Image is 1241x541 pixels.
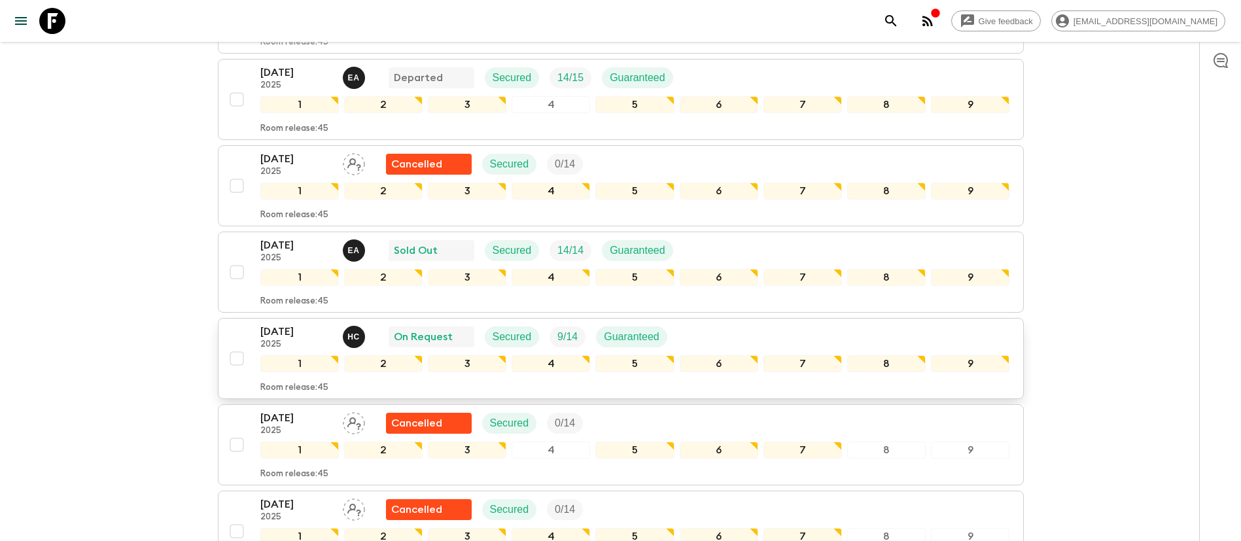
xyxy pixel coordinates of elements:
[218,145,1024,226] button: [DATE]2025Assign pack leaderFlash Pack cancellationSecuredTrip Fill123456789Room release:45
[555,156,575,172] p: 0 / 14
[595,442,674,459] div: 5
[344,442,423,459] div: 2
[490,156,529,172] p: Secured
[763,442,842,459] div: 7
[547,413,583,434] div: Trip Fill
[428,442,506,459] div: 3
[550,67,591,88] div: Trip Fill
[680,355,758,372] div: 6
[218,59,1024,140] button: [DATE]2025Ernesto AndradeDepartedSecuredTrip FillGuaranteed123456789Room release:45
[971,16,1040,26] span: Give feedback
[260,65,332,80] p: [DATE]
[1066,16,1225,26] span: [EMAIL_ADDRESS][DOMAIN_NAME]
[555,415,575,431] p: 0 / 14
[260,210,328,220] p: Room release: 45
[482,499,537,520] div: Secured
[595,269,674,286] div: 5
[482,413,537,434] div: Secured
[260,151,332,167] p: [DATE]
[344,269,423,286] div: 2
[343,416,365,427] span: Assign pack leader
[391,415,442,431] p: Cancelled
[847,183,926,200] div: 8
[344,183,423,200] div: 2
[260,96,339,113] div: 1
[428,269,506,286] div: 3
[931,269,1009,286] div: 9
[512,96,590,113] div: 4
[550,326,586,347] div: Trip Fill
[428,183,506,200] div: 3
[763,96,842,113] div: 7
[428,96,506,113] div: 3
[878,8,904,34] button: search adventures
[260,124,328,134] p: Room release: 45
[1051,10,1225,31] div: [EMAIL_ADDRESS][DOMAIN_NAME]
[260,340,332,350] p: 2025
[260,269,339,286] div: 1
[493,70,532,86] p: Secured
[680,269,758,286] div: 6
[343,330,368,340] span: Hector Carillo
[847,442,926,459] div: 8
[550,240,591,261] div: Trip Fill
[391,502,442,517] p: Cancelled
[680,183,758,200] div: 6
[428,355,506,372] div: 3
[391,156,442,172] p: Cancelled
[557,70,584,86] p: 14 / 15
[512,442,590,459] div: 4
[394,243,438,258] p: Sold Out
[260,355,339,372] div: 1
[680,96,758,113] div: 6
[344,355,423,372] div: 2
[604,329,659,345] p: Guaranteed
[343,502,365,513] span: Assign pack leader
[386,413,472,434] div: Flash Pack cancellation
[218,232,1024,313] button: [DATE]2025Ernesto AndradeSold OutSecuredTrip FillGuaranteed123456789Room release:45
[348,245,360,256] p: E A
[260,296,328,307] p: Room release: 45
[951,10,1041,31] a: Give feedback
[847,96,926,113] div: 8
[260,37,328,48] p: Room release: 45
[680,442,758,459] div: 6
[344,96,423,113] div: 2
[557,243,584,258] p: 14 / 14
[218,404,1024,485] button: [DATE]2025Assign pack leaderFlash Pack cancellationSecuredTrip Fill123456789Room release:45
[493,329,532,345] p: Secured
[260,253,332,264] p: 2025
[260,383,328,393] p: Room release: 45
[347,332,360,342] p: H C
[260,167,332,177] p: 2025
[595,96,674,113] div: 5
[260,183,339,200] div: 1
[8,8,34,34] button: menu
[847,269,926,286] div: 8
[512,269,590,286] div: 4
[260,410,332,426] p: [DATE]
[512,183,590,200] div: 4
[343,326,368,348] button: HC
[260,80,332,91] p: 2025
[931,183,1009,200] div: 9
[260,426,332,436] p: 2025
[763,355,842,372] div: 7
[490,502,529,517] p: Secured
[547,154,583,175] div: Trip Fill
[493,243,532,258] p: Secured
[547,499,583,520] div: Trip Fill
[763,183,842,200] div: 7
[386,499,472,520] div: Flash Pack cancellation
[343,71,368,81] span: Ernesto Andrade
[931,355,1009,372] div: 9
[557,329,578,345] p: 9 / 14
[595,355,674,372] div: 5
[394,329,453,345] p: On Request
[763,269,842,286] div: 7
[260,512,332,523] p: 2025
[931,442,1009,459] div: 9
[610,70,665,86] p: Guaranteed
[931,96,1009,113] div: 9
[595,183,674,200] div: 5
